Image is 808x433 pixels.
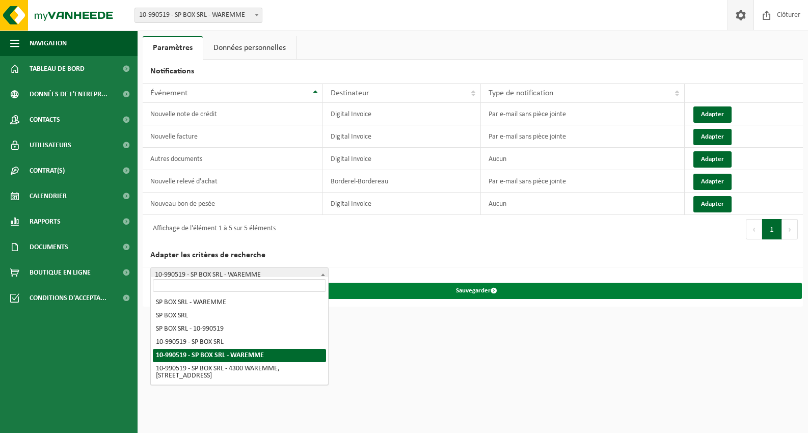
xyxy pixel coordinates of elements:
[323,193,481,215] td: Digital Invoice
[489,89,553,97] span: Type de notification
[481,170,685,193] td: Par e-mail sans pièce jointe
[481,125,685,148] td: Par e-mail sans pièce jointe
[323,103,481,125] td: Digital Invoice
[134,8,262,23] span: 10-990519 - SP BOX SRL - WAREMME
[746,219,762,239] button: Previous
[143,36,203,60] a: Paramètres
[153,296,326,309] li: SP BOX SRL - WAREMME
[143,103,323,125] td: Nouvelle note de crédit
[782,219,798,239] button: Next
[693,129,732,145] button: Adapter
[143,193,323,215] td: Nouveau bon de pesée
[30,107,60,132] span: Contacts
[693,106,732,123] button: Adapter
[148,220,276,238] div: Affichage de l'élément 1 à 5 sur 5 éléments
[30,158,65,183] span: Contrat(s)
[323,125,481,148] td: Digital Invoice
[693,174,732,190] button: Adapter
[143,60,803,84] h2: Notifications
[323,170,481,193] td: Borderel-Bordereau
[323,148,481,170] td: Digital Invoice
[481,103,685,125] td: Par e-mail sans pièce jointe
[762,219,782,239] button: 1
[30,209,61,234] span: Rapports
[143,243,803,267] h2: Adapter les critères de recherche
[143,125,323,148] td: Nouvelle facture
[693,151,732,168] button: Adapter
[203,36,296,60] a: Données personnelles
[143,170,323,193] td: Nouvelle relevé d'achat
[153,362,326,383] li: 10-990519 - SP BOX SRL - 4300 WAREMME, [STREET_ADDRESS]
[153,336,326,349] li: 10-990519 - SP BOX SRL
[151,268,328,282] span: 10-990519 - SP BOX SRL - WAREMME
[153,322,326,336] li: SP BOX SRL - 10-990519
[30,285,106,311] span: Conditions d'accepta...
[153,349,326,362] li: 10-990519 - SP BOX SRL - WAREMME
[30,31,67,56] span: Navigation
[30,132,71,158] span: Utilisateurs
[150,89,187,97] span: Événement
[143,148,323,170] td: Autres documents
[153,309,326,322] li: SP BOX SRL
[331,89,369,97] span: Destinateur
[30,260,91,285] span: Boutique en ligne
[481,193,685,215] td: Aucun
[481,148,685,170] td: Aucun
[30,56,85,82] span: Tableau de bord
[30,234,68,260] span: Documents
[30,183,67,209] span: Calendrier
[150,267,329,283] span: 10-990519 - SP BOX SRL - WAREMME
[30,82,107,107] span: Données de l'entrepr...
[151,283,802,299] button: Sauvegarder
[135,8,262,22] span: 10-990519 - SP BOX SRL - WAREMME
[693,196,732,212] button: Adapter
